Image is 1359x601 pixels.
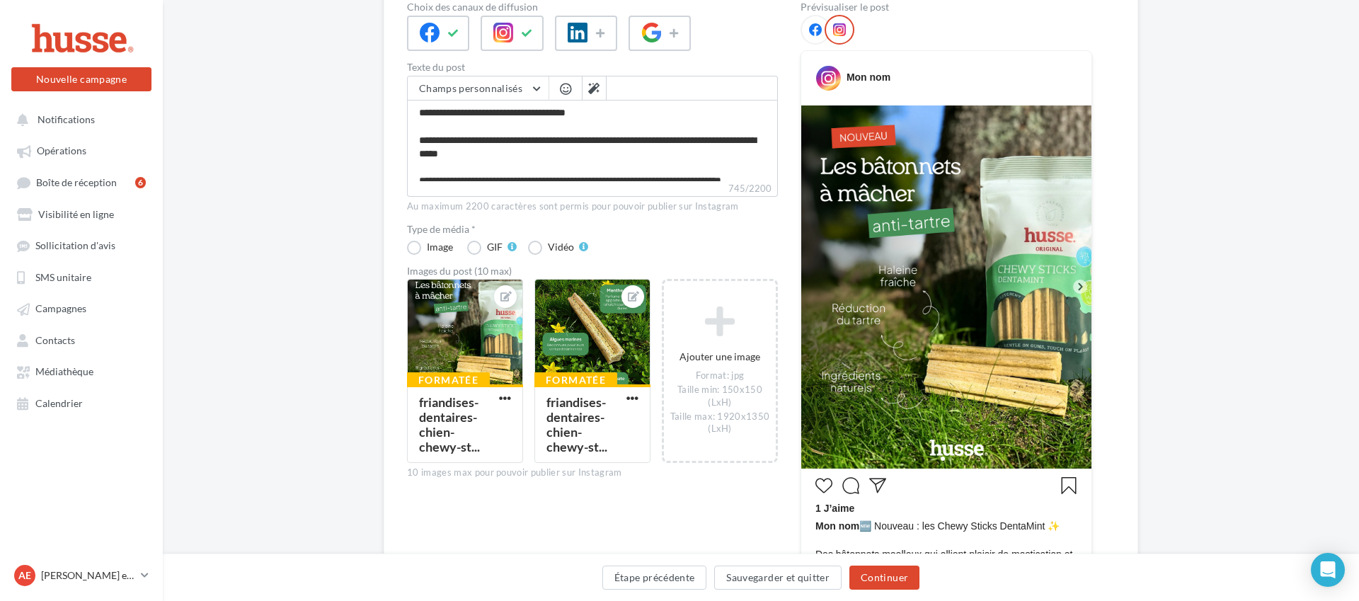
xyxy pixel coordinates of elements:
span: Ae [18,568,31,583]
a: Calendrier [8,390,154,416]
div: Images du post (10 max) [407,266,778,276]
span: SMS unitaire [35,271,91,283]
button: Continuer [849,566,919,590]
div: friandises-dentaires-chien-chewy-st... [419,394,480,454]
div: 1 J’aime [815,501,1077,519]
button: Sauvegarder et quitter [714,566,842,590]
a: Ae [PERSON_NAME] et [PERSON_NAME] [11,562,151,589]
span: Contacts [35,334,75,346]
span: Calendrier [35,397,83,409]
button: Nouvelle campagne [11,67,151,91]
div: Image [427,242,453,252]
a: Visibilité en ligne [8,201,154,227]
div: GIF [487,242,503,252]
label: Choix des canaux de diffusion [407,2,778,12]
div: Au maximum 2200 caractères sont permis pour pouvoir publier sur Instagram [407,200,778,213]
svg: Partager la publication [869,477,886,494]
div: Prévisualiser le post [801,2,1092,12]
button: Notifications [8,106,149,132]
button: Étape précédente [602,566,707,590]
a: Opérations [8,137,154,163]
span: Opérations [37,145,86,157]
div: friandises-dentaires-chien-chewy-st... [546,394,607,454]
p: [PERSON_NAME] et [PERSON_NAME] [41,568,135,583]
div: 10 images max pour pouvoir publier sur Instagram [407,467,778,479]
label: Type de média * [407,224,778,234]
span: Mon nom [815,520,859,532]
div: Formatée [534,372,617,388]
span: Boîte de réception [36,176,117,188]
a: SMS unitaire [8,264,154,290]
label: Texte du post [407,62,778,72]
span: Notifications [38,113,95,125]
div: Vidéo [548,242,574,252]
span: Visibilité en ligne [38,208,114,220]
div: 6 [135,177,146,188]
span: Campagnes [35,303,86,315]
div: Formatée [407,372,490,388]
button: Champs personnalisés [408,76,549,101]
a: Médiathèque [8,358,154,384]
a: Sollicitation d'avis [8,232,154,258]
svg: Commenter [842,477,859,494]
div: Mon nom [847,70,890,84]
div: Open Intercom Messenger [1311,553,1345,587]
svg: Enregistrer [1060,477,1077,494]
a: Contacts [8,327,154,353]
label: 745/2200 [407,181,778,197]
span: Médiathèque [35,366,93,378]
a: Campagnes [8,295,154,321]
span: Sollicitation d'avis [35,240,115,252]
a: Boîte de réception6 [8,169,154,195]
svg: J’aime [815,477,832,494]
span: Champs personnalisés [419,82,522,94]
